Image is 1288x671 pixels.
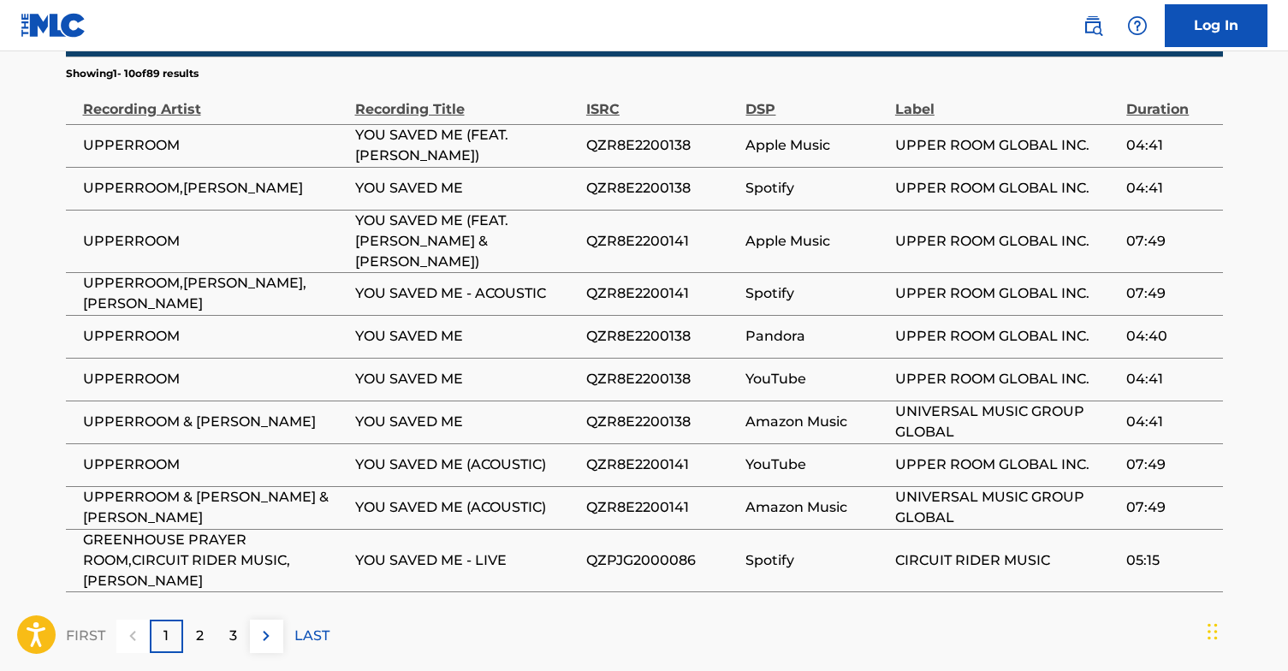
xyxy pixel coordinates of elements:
[586,81,738,120] div: ISRC
[745,326,886,347] span: Pandora
[21,13,86,38] img: MLC Logo
[83,273,347,314] span: UPPERROOM,[PERSON_NAME],[PERSON_NAME]
[355,369,578,389] span: YOU SAVED ME
[895,326,1118,347] span: UPPER ROOM GLOBAL INC.
[66,626,105,646] p: FIRST
[1126,454,1214,475] span: 07:49
[745,178,886,199] span: Spotify
[895,231,1118,252] span: UPPER ROOM GLOBAL INC.
[745,283,886,304] span: Spotify
[83,135,347,156] span: UPPERROOM
[1120,9,1154,43] div: Help
[1076,9,1110,43] a: Public Search
[586,326,738,347] span: QZR8E2200138
[895,81,1118,120] div: Label
[586,283,738,304] span: QZR8E2200141
[1126,81,1214,120] div: Duration
[83,231,347,252] span: UPPERROOM
[895,454,1118,475] span: UPPER ROOM GLOBAL INC.
[895,178,1118,199] span: UPPER ROOM GLOBAL INC.
[1202,589,1288,671] iframe: Chat Widget
[83,454,347,475] span: UPPERROOM
[256,626,276,646] img: right
[229,626,237,646] p: 3
[1126,497,1214,518] span: 07:49
[355,454,578,475] span: YOU SAVED ME (ACOUSTIC)
[83,369,347,389] span: UPPERROOM
[1126,231,1214,252] span: 07:49
[1126,369,1214,389] span: 04:41
[745,369,886,389] span: YouTube
[355,412,578,432] span: YOU SAVED ME
[294,626,329,646] p: LAST
[1127,15,1148,36] img: help
[196,626,204,646] p: 2
[745,81,886,120] div: DSP
[83,412,347,432] span: UPPERROOM & [PERSON_NAME]
[1208,606,1218,657] div: Drag
[83,81,347,120] div: Recording Artist
[586,497,738,518] span: QZR8E2200141
[355,550,578,571] span: YOU SAVED ME - LIVE
[895,487,1118,528] span: UNIVERSAL MUSIC GROUP GLOBAL
[355,125,578,166] span: YOU SAVED ME (FEAT. [PERSON_NAME])
[586,369,738,389] span: QZR8E2200138
[1126,326,1214,347] span: 04:40
[745,231,886,252] span: Apple Music
[83,178,347,199] span: UPPERROOM,[PERSON_NAME]
[1126,412,1214,432] span: 04:41
[745,412,886,432] span: Amazon Music
[586,178,738,199] span: QZR8E2200138
[895,401,1118,442] span: UNIVERSAL MUSIC GROUP GLOBAL
[163,626,169,646] p: 1
[586,550,738,571] span: QZPJG2000086
[83,530,347,591] span: GREENHOUSE PRAYER ROOM,CIRCUIT RIDER MUSIC,[PERSON_NAME]
[586,412,738,432] span: QZR8E2200138
[745,550,886,571] span: Spotify
[355,283,578,304] span: YOU SAVED ME - ACOUSTIC
[355,497,578,518] span: YOU SAVED ME (ACOUSTIC)
[83,326,347,347] span: UPPERROOM
[1126,178,1214,199] span: 04:41
[745,497,886,518] span: Amazon Music
[1126,135,1214,156] span: 04:41
[1165,4,1267,47] a: Log In
[895,369,1118,389] span: UPPER ROOM GLOBAL INC.
[895,550,1118,571] span: CIRCUIT RIDER MUSIC
[355,81,578,120] div: Recording Title
[1126,283,1214,304] span: 07:49
[355,178,578,199] span: YOU SAVED ME
[83,487,347,528] span: UPPERROOM & [PERSON_NAME] & [PERSON_NAME]
[355,326,578,347] span: YOU SAVED ME
[1083,15,1103,36] img: search
[895,135,1118,156] span: UPPER ROOM GLOBAL INC.
[66,66,199,81] p: Showing 1 - 10 of 89 results
[745,135,886,156] span: Apple Music
[355,211,578,272] span: YOU SAVED ME (FEAT. [PERSON_NAME] & [PERSON_NAME])
[586,231,738,252] span: QZR8E2200141
[1126,550,1214,571] span: 05:15
[745,454,886,475] span: YouTube
[586,135,738,156] span: QZR8E2200138
[586,454,738,475] span: QZR8E2200141
[895,283,1118,304] span: UPPER ROOM GLOBAL INC.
